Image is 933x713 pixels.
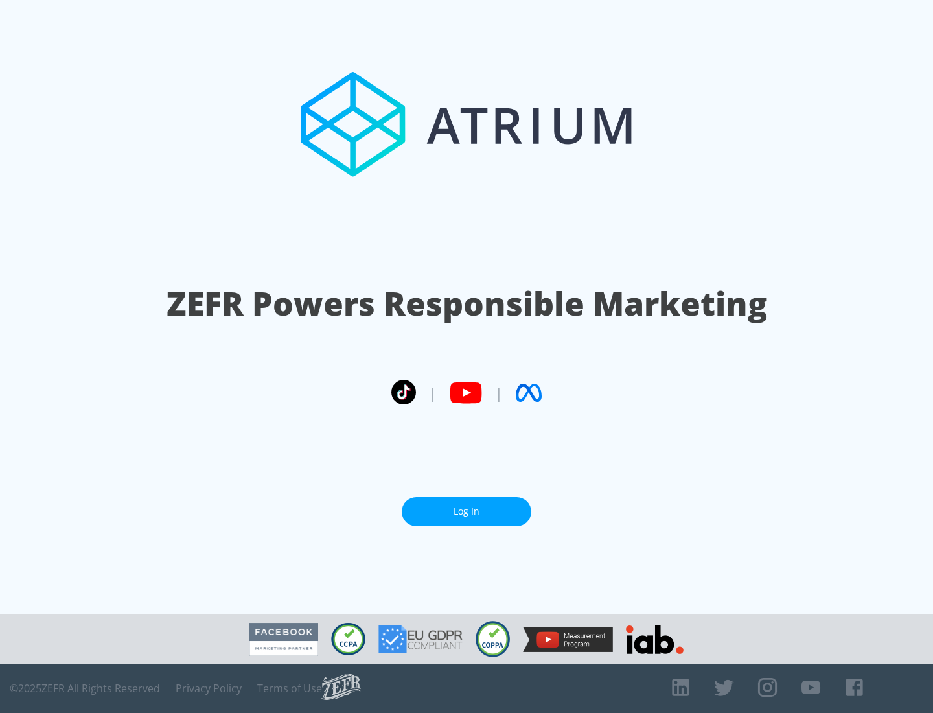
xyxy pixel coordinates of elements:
img: GDPR Compliant [378,625,463,653]
a: Log In [402,497,531,526]
a: Terms of Use [257,682,322,695]
span: | [495,383,503,403]
img: IAB [626,625,684,654]
img: Facebook Marketing Partner [249,623,318,656]
img: YouTube Measurement Program [523,627,613,652]
h1: ZEFR Powers Responsible Marketing [167,281,767,326]
img: COPPA Compliant [476,621,510,657]
span: | [429,383,437,403]
a: Privacy Policy [176,682,242,695]
img: CCPA Compliant [331,623,365,655]
span: © 2025 ZEFR All Rights Reserved [10,682,160,695]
